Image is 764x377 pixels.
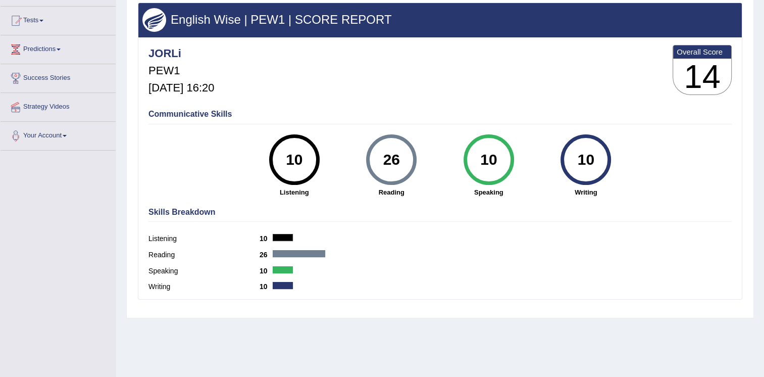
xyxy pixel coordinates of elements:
[142,13,738,26] h3: English Wise | PEW1 | SCORE REPORT
[1,122,116,147] a: Your Account
[470,138,507,181] div: 10
[568,138,604,181] div: 10
[542,187,630,197] strong: Writing
[276,138,313,181] div: 10
[445,187,533,197] strong: Speaking
[148,65,214,77] h5: PEW1
[1,35,116,61] a: Predictions
[148,250,260,260] label: Reading
[673,59,731,95] h3: 14
[1,93,116,118] a: Strategy Videos
[260,251,273,259] b: 26
[148,233,260,244] label: Listening
[373,138,410,181] div: 26
[142,8,166,32] img: wings.png
[260,282,273,291] b: 10
[348,187,435,197] strong: Reading
[260,234,273,243] b: 10
[1,7,116,32] a: Tests
[1,64,116,89] a: Success Stories
[148,281,260,292] label: Writing
[148,208,732,217] h4: Skills Breakdown
[260,267,273,275] b: 10
[148,48,214,60] h4: JORLi
[677,48,728,56] b: Overall Score
[148,266,260,276] label: Speaking
[251,187,338,197] strong: Listening
[148,110,732,119] h4: Communicative Skills
[148,82,214,94] h5: [DATE] 16:20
